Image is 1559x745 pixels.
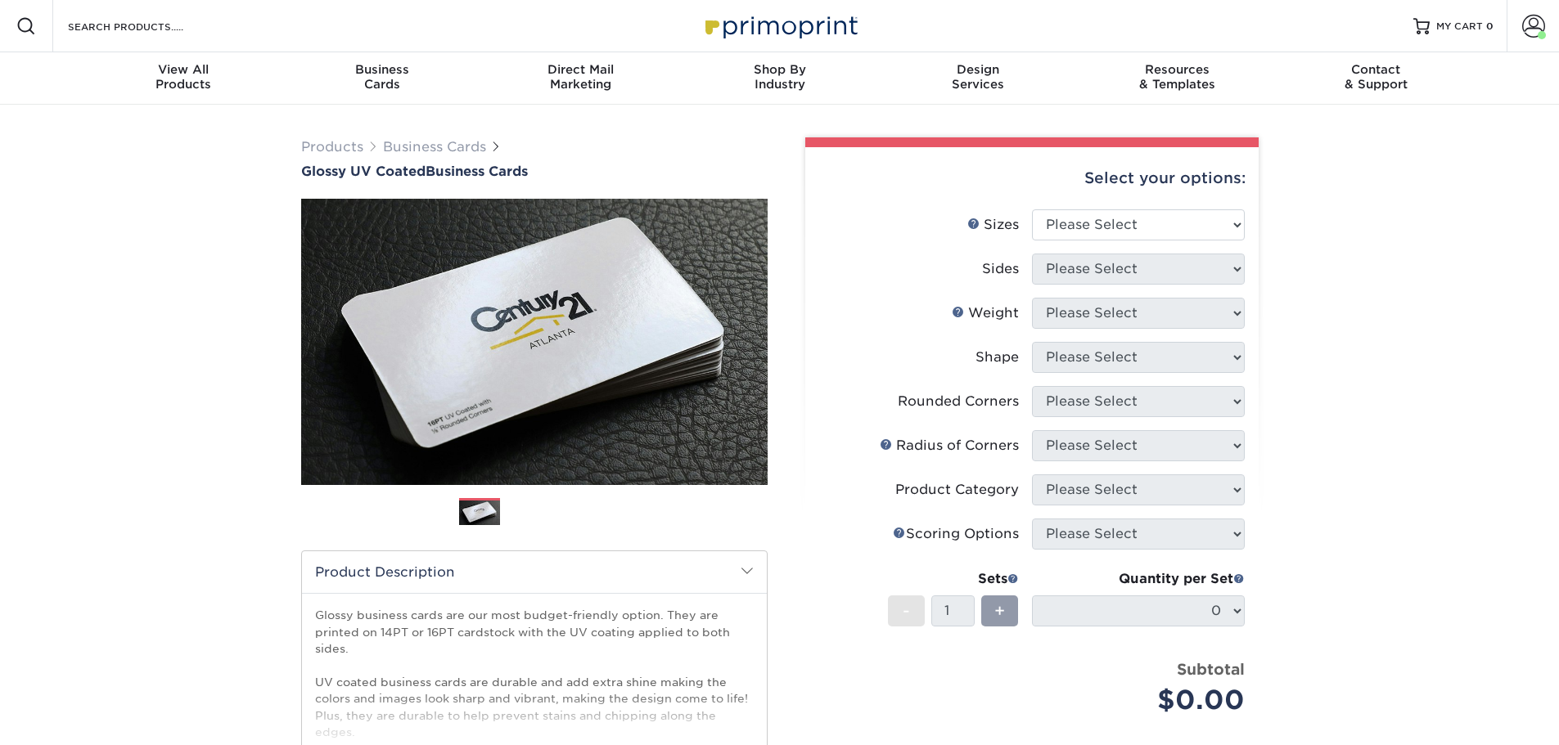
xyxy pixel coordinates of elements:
span: - [903,599,910,623]
a: Glossy UV CoatedBusiness Cards [301,164,768,179]
strong: Subtotal [1177,660,1245,678]
div: Radius of Corners [880,436,1019,456]
span: Contact [1277,62,1476,77]
div: Products [84,62,283,92]
span: Business [282,62,481,77]
span: Direct Mail [481,62,680,77]
a: BusinessCards [282,52,481,105]
span: + [994,599,1005,623]
div: Weight [952,303,1019,323]
a: Direct MailMarketing [481,52,680,105]
span: Resources [1078,62,1277,77]
span: View All [84,62,283,77]
div: Sets [888,569,1019,589]
div: Industry [680,62,879,92]
div: Sizes [967,215,1019,235]
span: MY CART [1436,20,1483,34]
img: Business Cards 02 [514,491,555,532]
a: Business Cards [383,139,486,155]
div: Cards [282,62,481,92]
img: Business Cards 01 [459,492,500,533]
a: Products [301,139,363,155]
span: 0 [1486,20,1494,32]
div: Select your options: [818,147,1246,209]
input: SEARCH PRODUCTS..... [66,16,226,36]
a: View AllProducts [84,52,283,105]
div: Rounded Corners [898,392,1019,411]
span: Design [879,62,1078,77]
img: Business Cards 03 [569,491,610,532]
a: Resources& Templates [1078,52,1277,105]
div: Marketing [481,62,680,92]
img: Primoprint [698,8,862,43]
div: Services [879,62,1078,92]
a: Shop ByIndustry [680,52,879,105]
div: Product Category [895,480,1019,500]
div: Quantity per Set [1032,569,1245,589]
h1: Business Cards [301,164,768,179]
a: DesignServices [879,52,1078,105]
span: Glossy UV Coated [301,164,426,179]
div: $0.00 [1044,680,1245,720]
div: & Support [1277,62,1476,92]
div: Scoring Options [893,524,1019,544]
img: Glossy UV Coated 01 [301,109,768,575]
h2: Product Description [302,551,767,593]
div: & Templates [1078,62,1277,92]
div: Shape [976,348,1019,367]
span: Shop By [680,62,879,77]
a: Contact& Support [1277,52,1476,105]
div: Sides [982,259,1019,279]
